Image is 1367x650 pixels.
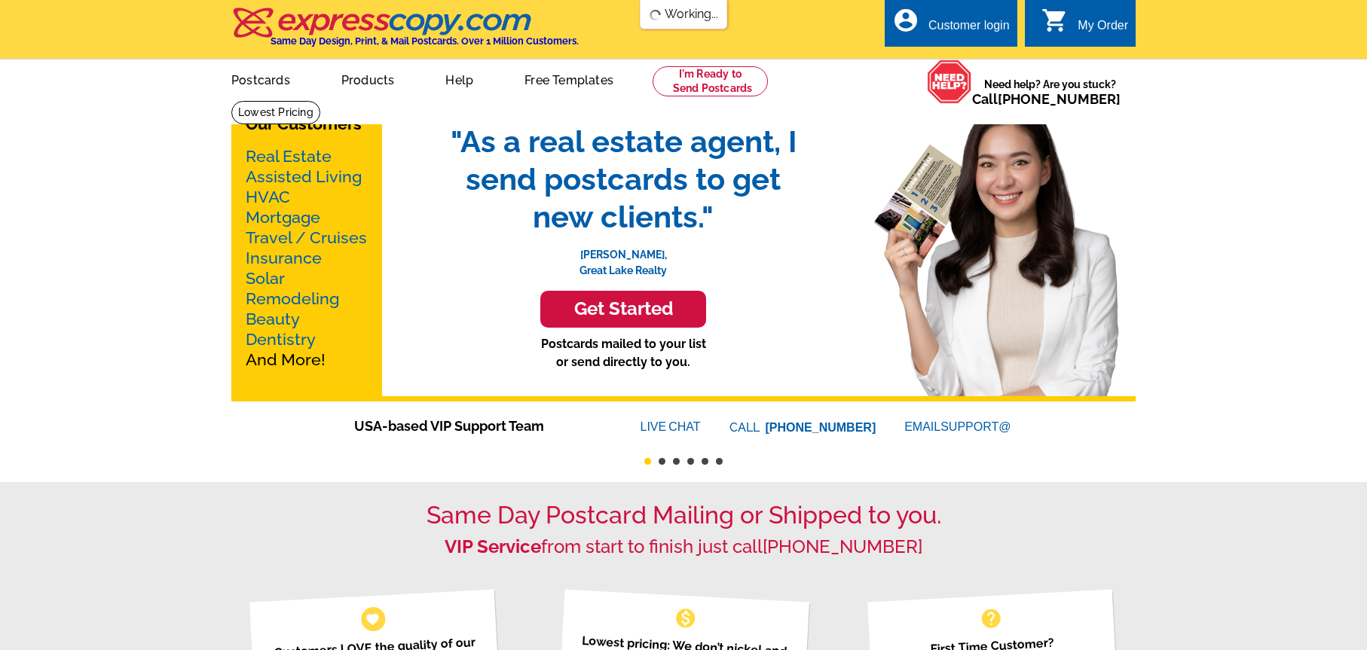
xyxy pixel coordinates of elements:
span: USA-based VIP Support Team [354,416,595,436]
a: [PHONE_NUMBER] [763,536,922,557]
span: "As a real estate agent, I send postcards to get new clients." [435,123,812,236]
div: Customer login [928,19,1010,40]
a: Free Templates [500,61,638,96]
a: Insurance [246,249,322,267]
a: [PHONE_NUMBER] [766,421,876,434]
a: Mortgage [246,208,320,227]
a: Remodeling [246,289,339,308]
p: Postcards mailed to your list or send directly to you. [435,335,812,371]
p: And More! [246,146,368,370]
h1: Same Day Postcard Mailing or Shipped to you. [231,501,1136,529]
font: LIVE [641,418,669,436]
span: help [979,606,1003,630]
span: monetization_on [674,606,698,630]
button: 2 of 6 [659,458,665,465]
button: 5 of 6 [702,458,708,465]
img: loading... [650,9,662,21]
a: Get Started [435,291,812,328]
a: Assisted Living [246,167,362,186]
font: SUPPORT@ [940,418,1013,436]
h2: from start to finish just call [231,536,1136,558]
h3: Get Started [559,298,687,320]
a: EMAILSUPPORT@ [904,420,1013,433]
a: shopping_cart My Order [1041,17,1128,35]
a: LIVECHAT [641,420,701,433]
h4: Same Day Design, Print, & Mail Postcards. Over 1 Million Customers. [271,35,579,47]
a: Help [421,61,497,96]
a: HVAC [246,188,290,206]
span: favorite [365,611,381,627]
a: Real Estate [246,147,332,166]
a: Dentistry [246,330,316,349]
a: Products [317,61,419,96]
i: shopping_cart [1041,7,1069,34]
span: Need help? Are you stuck? [972,77,1128,107]
a: Postcards [207,61,314,96]
a: Beauty [246,310,300,328]
img: help [927,60,972,104]
strong: VIP Service [445,536,541,557]
div: My Order [1078,19,1128,40]
button: 4 of 6 [687,458,694,465]
span: Call [972,91,1121,107]
p: [PERSON_NAME], Great Lake Realty [435,236,812,279]
a: Solar [246,269,285,288]
button: 3 of 6 [673,458,680,465]
a: [PHONE_NUMBER] [998,91,1121,107]
button: 1 of 6 [644,458,651,465]
a: Travel / Cruises [246,228,367,247]
a: Same Day Design, Print, & Mail Postcards. Over 1 Million Customers. [231,18,579,47]
i: account_circle [892,7,919,34]
a: account_circle Customer login [892,17,1010,35]
font: CALL [729,419,762,437]
button: 6 of 6 [716,458,723,465]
